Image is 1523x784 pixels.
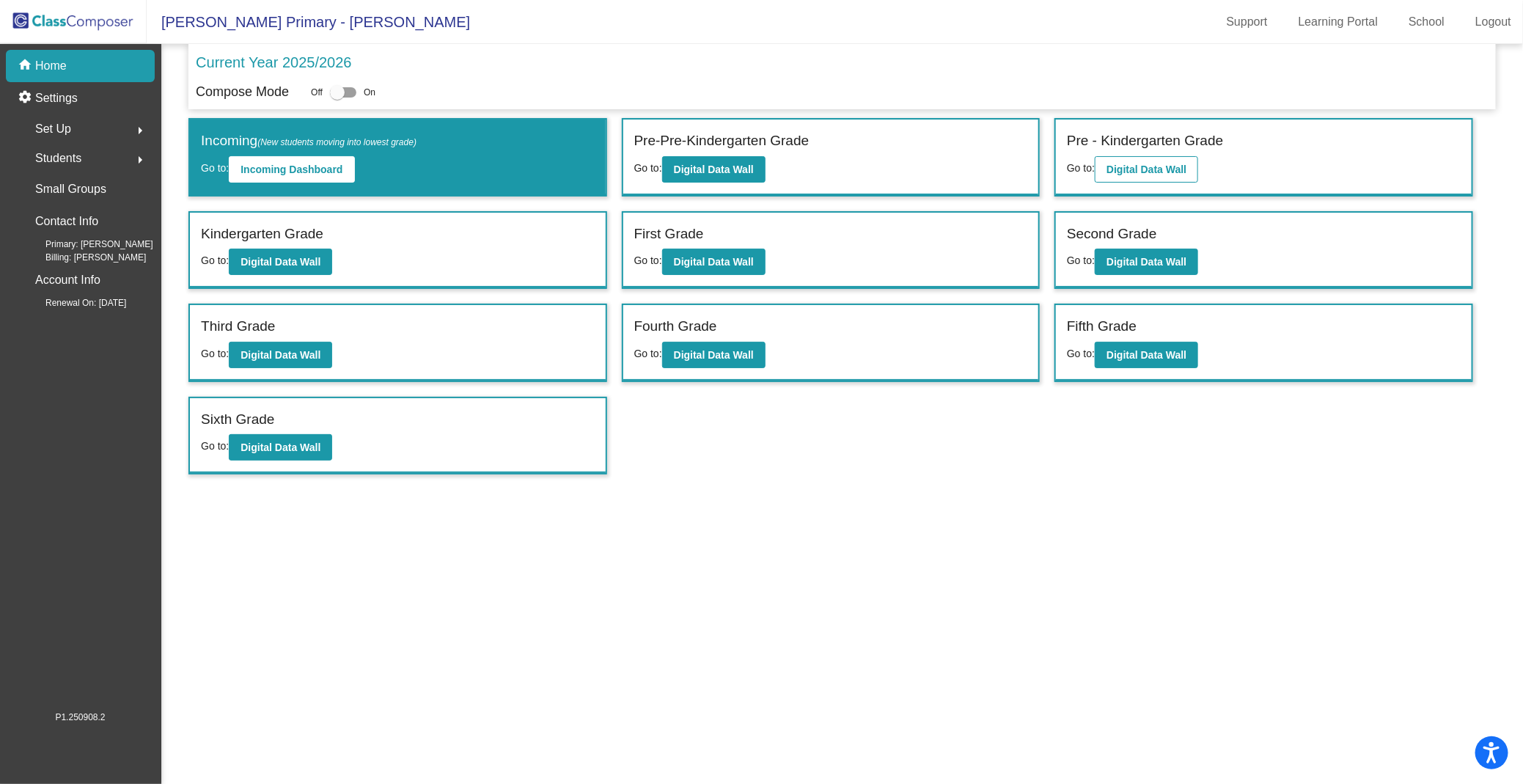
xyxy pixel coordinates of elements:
mat-icon: settings [18,89,35,107]
a: Support [1215,10,1280,34]
p: Account Info [35,270,100,290]
b: Digital Data Wall [241,442,320,453]
b: Digital Data Wall [674,349,754,361]
button: Digital Data Wall [662,342,766,368]
p: Small Groups [35,179,106,199]
a: School [1397,10,1456,34]
span: (New students moving into lowest grade) [257,137,416,147]
button: Digital Data Wall [229,434,332,461]
button: Digital Data Wall [662,156,766,183]
span: Students [35,148,81,169]
span: Go to: [201,162,229,174]
mat-icon: home [18,57,35,75]
span: [PERSON_NAME] Primary - [PERSON_NAME] [147,10,470,34]
label: Second Grade [1067,224,1157,245]
label: Pre - Kindergarten Grade [1067,131,1223,152]
button: Digital Data Wall [229,342,332,368]
a: Logout [1464,10,1523,34]
button: Digital Data Wall [229,249,332,275]
span: Go to: [634,348,662,359]
b: Digital Data Wall [1107,349,1186,361]
label: Fourth Grade [634,316,717,337]
label: Third Grade [201,316,275,337]
p: Compose Mode [196,82,289,102]
a: Learning Portal [1287,10,1390,34]
span: Off [311,86,323,99]
span: Primary: [PERSON_NAME] [22,238,153,251]
p: Home [35,57,67,75]
span: Billing: [PERSON_NAME] [22,251,146,264]
b: Incoming Dashboard [241,164,342,175]
p: Settings [35,89,78,107]
b: Digital Data Wall [241,256,320,268]
span: Go to: [201,440,229,452]
label: Pre-Pre-Kindergarten Grade [634,131,810,152]
span: Go to: [634,254,662,266]
b: Digital Data Wall [1107,256,1186,268]
label: First Grade [634,224,704,245]
b: Digital Data Wall [674,164,754,175]
span: Set Up [35,119,71,139]
b: Digital Data Wall [674,256,754,268]
b: Digital Data Wall [1107,164,1186,175]
p: Contact Info [35,211,98,232]
span: Renewal On: [DATE] [22,296,126,309]
label: Incoming [201,131,416,152]
span: Go to: [1067,348,1095,359]
label: Kindergarten Grade [201,224,323,245]
button: Digital Data Wall [1095,156,1198,183]
span: Go to: [201,254,229,266]
span: Go to: [634,162,662,174]
button: Digital Data Wall [1095,249,1198,275]
mat-icon: arrow_right [131,151,149,169]
button: Incoming Dashboard [229,156,354,183]
label: Fifth Grade [1067,316,1137,337]
mat-icon: arrow_right [131,122,149,139]
b: Digital Data Wall [241,349,320,361]
span: On [364,86,375,99]
span: Go to: [201,348,229,359]
label: Sixth Grade [201,409,274,431]
button: Digital Data Wall [1095,342,1198,368]
span: Go to: [1067,254,1095,266]
span: Go to: [1067,162,1095,174]
button: Digital Data Wall [662,249,766,275]
p: Current Year 2025/2026 [196,51,351,73]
